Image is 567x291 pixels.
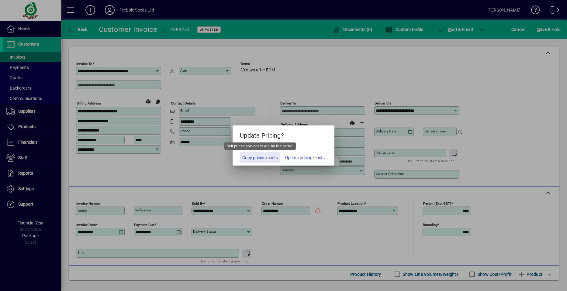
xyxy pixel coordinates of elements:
[283,152,327,163] button: Update pricing/costs
[224,142,296,150] div: Sell prices and costs will be the same.
[240,152,280,163] button: Copy pricing/costs
[242,155,278,161] span: Copy pricing/costs
[233,125,334,143] h5: Update Pricing?
[285,155,325,161] span: Update pricing/costs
